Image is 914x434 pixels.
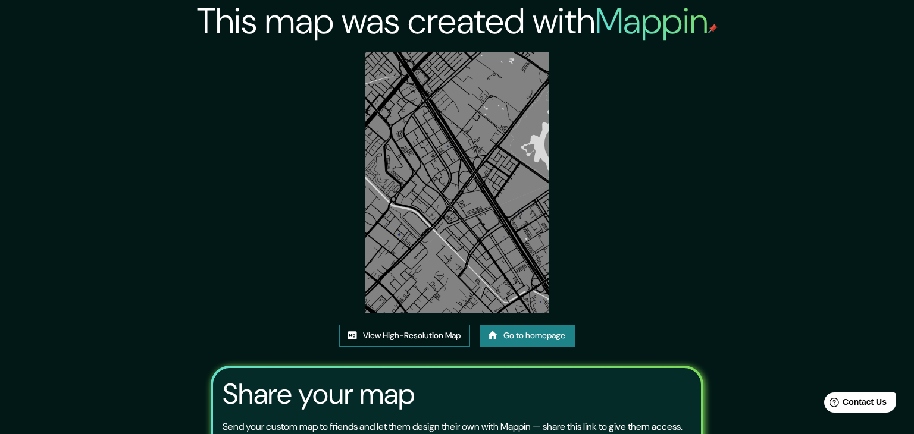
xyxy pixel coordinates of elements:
[480,325,575,347] a: Go to homepage
[808,388,901,421] iframe: Help widget launcher
[365,52,549,313] img: created-map
[223,378,415,411] h3: Share your map
[339,325,470,347] a: View High-Resolution Map
[223,420,683,434] p: Send your custom map to friends and let them design their own with Mappin — share this link to gi...
[708,24,718,33] img: mappin-pin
